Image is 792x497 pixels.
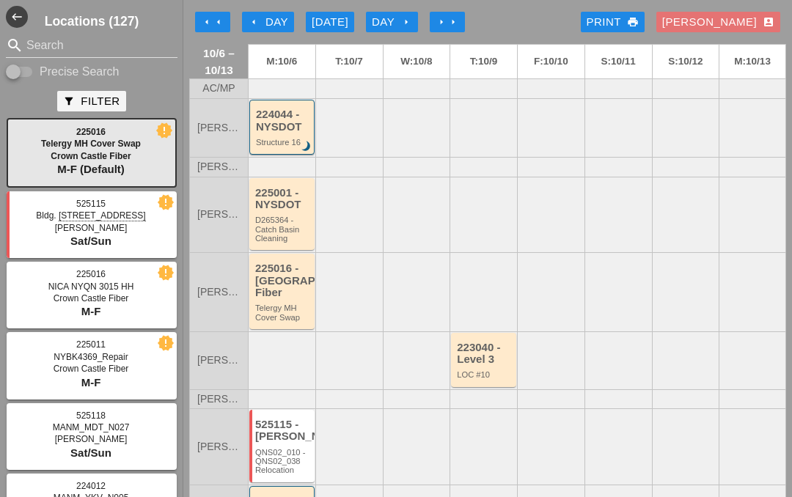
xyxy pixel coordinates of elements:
[57,91,125,111] button: Filter
[436,16,447,28] i: arrow_right
[197,287,241,298] span: [PERSON_NAME]
[197,122,241,133] span: [PERSON_NAME]
[197,45,241,78] span: 10/6 – 10/13
[763,16,774,28] i: account_box
[197,394,241,405] span: [PERSON_NAME]
[298,139,315,155] i: brightness_3
[6,63,177,81] div: Enable Precise search to match search terms exactly.
[719,45,785,78] a: M:10/13
[457,370,513,379] div: LOC #10
[581,12,645,32] a: Print
[26,34,157,57] input: Search
[256,138,310,147] div: Structure 16
[430,12,465,32] button: Move Ahead 1 Week
[57,163,125,175] span: M-F (Default)
[653,45,719,78] a: S:10/12
[585,45,652,78] a: S:10/11
[51,151,131,161] span: Crown Castle Fiber
[76,199,106,209] span: 525115
[55,434,128,444] span: [PERSON_NAME]
[81,305,101,317] span: M-F
[213,16,224,28] i: arrow_left
[255,216,311,243] div: D265364 - Catch Basin Cleaning
[366,12,418,32] button: Day
[384,45,450,78] a: W:10/8
[518,45,584,78] a: F:10/10
[255,448,311,475] div: QNS02_010 - QNS02_038 Relocation
[255,419,311,443] div: 525115 - [PERSON_NAME]
[76,481,106,491] span: 224012
[76,269,106,279] span: 225016
[450,45,517,78] a: T:10/9
[255,187,311,211] div: 225001 - NYSDOT
[6,37,23,54] i: search
[255,303,311,322] div: Telergy MH Cover Swap
[54,293,129,303] span: Crown Castle Fiber
[256,108,310,133] div: 224044 - NYSDOT
[48,281,134,292] span: NICA NYQN 3015 HH
[627,16,639,28] i: print
[249,45,315,78] a: M:10/6
[70,446,111,459] span: Sat/Sun
[662,14,774,31] div: [PERSON_NAME]
[70,235,111,247] span: Sat/Sun
[447,16,459,28] i: arrow_right
[54,364,129,374] span: Crown Castle Fiber
[159,336,172,350] i: new_releases
[54,352,128,362] span: NYBK4369_Repair
[587,14,639,31] div: Print
[248,14,288,31] div: Day
[400,16,412,28] i: arrow_right
[159,266,172,279] i: new_releases
[197,441,241,452] span: [PERSON_NAME]
[306,12,354,32] button: [DATE]
[76,411,106,421] span: 525118
[76,339,106,350] span: 225011
[63,95,75,107] i: filter_alt
[242,12,294,32] button: Day
[159,196,172,209] i: new_releases
[197,209,241,220] span: [PERSON_NAME]
[158,124,171,137] i: new_releases
[202,83,235,94] span: AC/MP
[40,65,120,79] label: Precise Search
[201,16,213,28] i: arrow_left
[197,355,241,366] span: [PERSON_NAME]
[255,262,311,299] div: 225016 - [GEOGRAPHIC_DATA] Fiber
[197,161,241,172] span: [PERSON_NAME]
[81,376,101,389] span: M-F
[76,127,106,137] span: 225016
[63,93,120,110] div: Filter
[6,6,28,28] i: west
[248,16,260,28] i: arrow_left
[656,12,780,32] button: [PERSON_NAME]
[195,12,230,32] button: Move Back 1 Week
[55,223,128,233] span: [PERSON_NAME]
[372,14,412,31] div: Day
[6,6,28,28] button: Shrink Sidebar
[457,342,513,366] div: 223040 - Level 3
[316,45,383,78] a: T:10/7
[36,210,145,221] span: Bldg.
[312,14,348,31] div: [DATE]
[41,139,141,149] span: Telergy MH Cover Swap
[53,422,130,432] span: MANM_MDT_N027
